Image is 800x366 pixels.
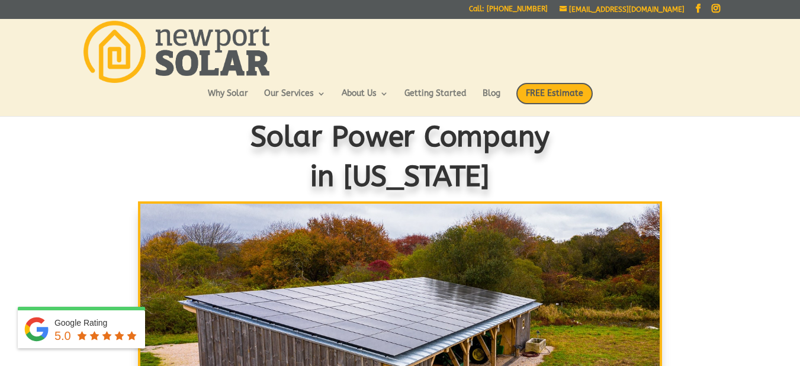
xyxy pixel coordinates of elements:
[560,5,685,14] a: [EMAIL_ADDRESS][DOMAIN_NAME]
[264,89,326,110] a: Our Services
[83,21,269,83] img: Newport Solar | Solar Energy Optimized.
[208,89,248,110] a: Why Solar
[516,83,593,116] a: FREE Estimate
[54,317,139,329] div: Google Rating
[250,120,550,193] span: Solar Power Company in [US_STATE]
[54,329,71,342] span: 5.0
[342,89,388,110] a: About Us
[516,83,593,104] span: FREE Estimate
[469,5,548,18] a: Call: [PHONE_NUMBER]
[483,89,500,110] a: Blog
[404,89,467,110] a: Getting Started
